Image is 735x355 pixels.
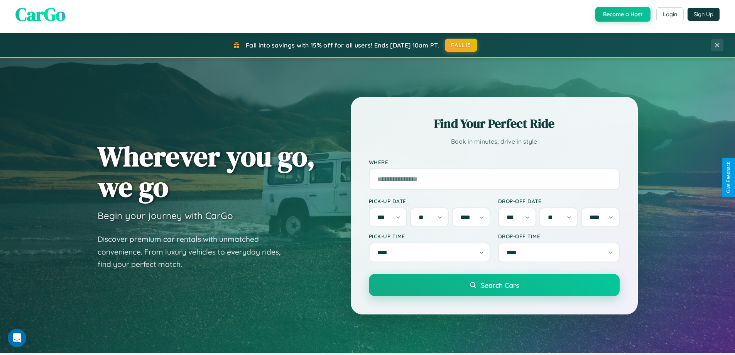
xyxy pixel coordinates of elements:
button: Login [656,7,684,21]
span: Search Cars [481,281,519,289]
button: Sign Up [688,8,720,21]
button: Become a Host [595,7,651,22]
button: FALL15 [445,39,477,52]
label: Drop-off Time [498,233,620,239]
span: Fall into savings with 15% off for all users! Ends [DATE] 10am PT. [246,41,439,49]
span: CarGo [15,2,66,27]
p: Book in minutes, drive in style [369,136,620,147]
label: Pick-up Time [369,233,490,239]
h3: Begin your journey with CarGo [98,210,233,221]
p: Discover premium car rentals with unmatched convenience. From luxury vehicles to everyday rides, ... [98,233,291,271]
label: Drop-off Date [498,198,620,204]
label: Pick-up Date [369,198,490,204]
h2: Find Your Perfect Ride [369,115,620,132]
iframe: Intercom live chat [8,329,26,347]
button: Search Cars [369,274,620,296]
div: Give Feedback [726,162,731,193]
label: Where [369,159,620,165]
h1: Wherever you go, we go [98,141,315,202]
